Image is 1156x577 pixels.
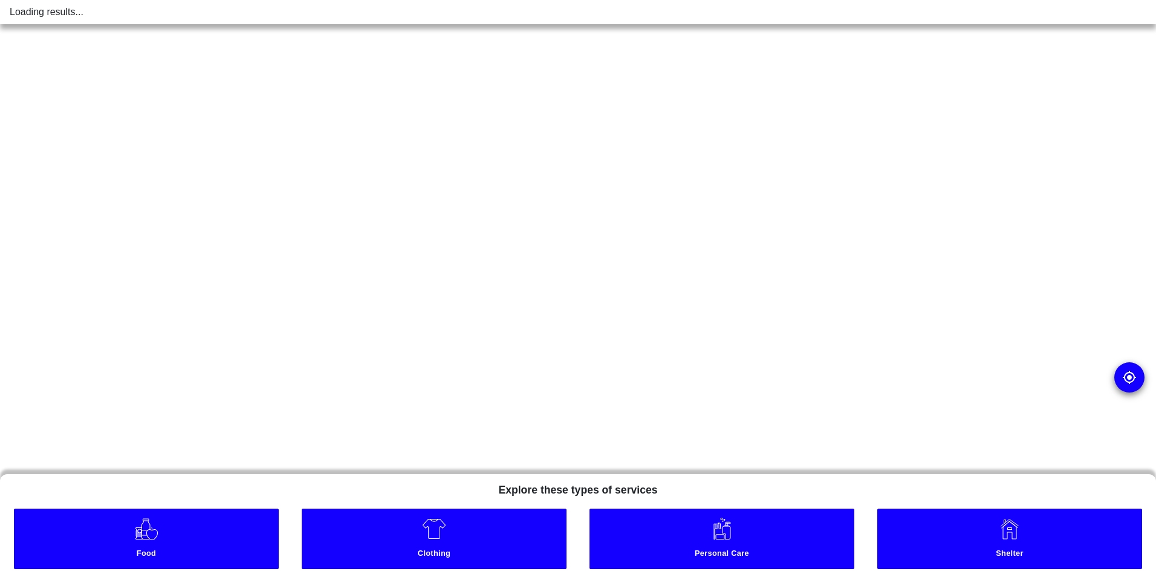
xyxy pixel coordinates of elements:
[17,549,275,561] small: Food
[589,509,854,569] a: Personal Care
[134,517,159,541] img: Food
[998,517,1022,541] img: Shelter
[14,509,279,569] a: Food
[302,509,567,569] a: Clothing
[877,509,1142,569] a: Shelter
[593,549,851,561] small: Personal Care
[489,474,667,501] h5: Explore these types of services
[880,549,1138,561] small: Shelter
[305,549,563,561] small: Clothing
[710,517,734,541] img: Personal Care
[10,5,1146,19] div: Loading results...
[422,517,446,541] img: Clothing
[1122,370,1137,385] img: go to my location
